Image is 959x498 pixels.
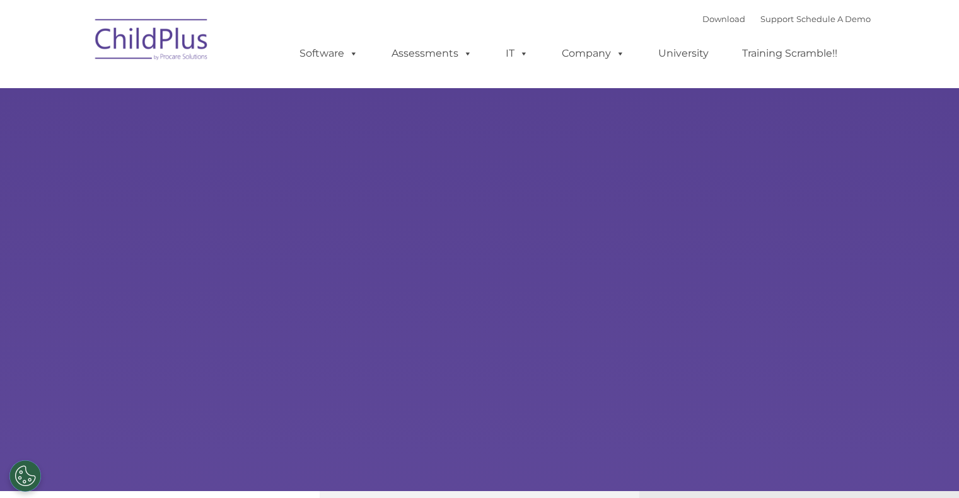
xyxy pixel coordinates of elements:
[760,14,794,24] a: Support
[9,460,41,492] button: Cookies Settings
[702,14,871,24] font: |
[89,10,215,73] img: ChildPlus by Procare Solutions
[493,41,541,66] a: IT
[287,41,371,66] a: Software
[379,41,485,66] a: Assessments
[729,41,850,66] a: Training Scramble!!
[796,14,871,24] a: Schedule A Demo
[646,41,721,66] a: University
[702,14,745,24] a: Download
[549,41,637,66] a: Company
